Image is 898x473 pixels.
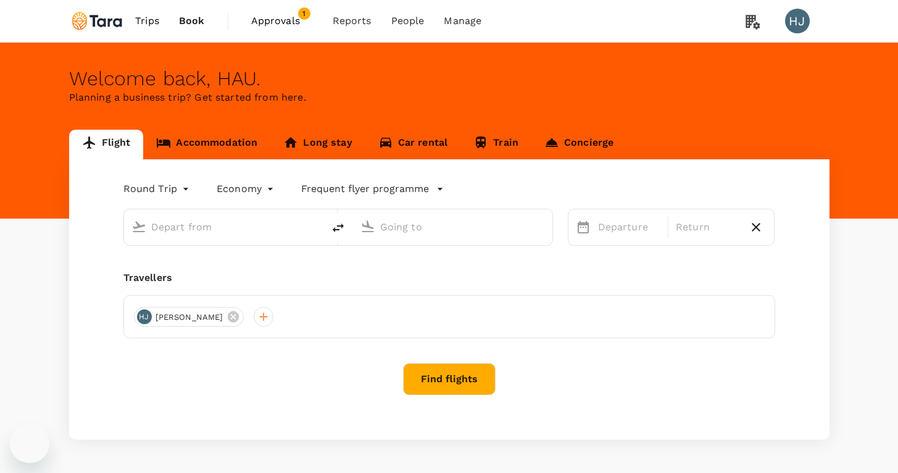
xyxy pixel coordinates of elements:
a: Flight [69,130,144,159]
a: Concierge [531,130,626,159]
iframe: Button to launch messaging window [10,424,49,463]
button: Frequent flyer programme [301,182,444,196]
div: Welcome back , HAU . [69,67,829,90]
input: Depart from [151,217,297,236]
p: Return [676,220,738,235]
p: Planning a business trip? Get started from here. [69,90,829,105]
button: Find flights [403,363,496,395]
button: Open [315,225,317,228]
input: Going to [380,217,526,236]
div: Travellers [123,270,775,285]
span: Trips [135,14,159,28]
span: People [391,14,425,28]
span: Book [179,14,205,28]
a: Train [460,130,531,159]
span: Reports [333,14,372,28]
div: HJ[PERSON_NAME] [134,307,244,327]
p: Frequent flyer programme [301,182,429,196]
div: Round Trip [123,179,193,199]
div: HJ [785,9,810,33]
span: Manage [444,14,481,28]
span: Approvals [251,14,313,28]
p: Departure [598,220,660,235]
button: Open [544,225,546,228]
a: Long stay [270,130,365,159]
div: HJ [137,309,152,324]
button: delete [323,213,353,243]
a: Car rental [365,130,461,159]
div: Economy [217,179,276,199]
span: 1 [298,7,310,20]
img: Tara Climate Ltd [69,7,126,35]
span: [PERSON_NAME] [148,311,231,324]
a: Accommodation [143,130,270,159]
